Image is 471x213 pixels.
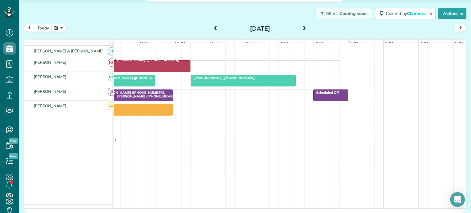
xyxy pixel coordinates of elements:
h2: [DATE] [222,25,298,32]
span: 12pm [173,41,186,46]
span: 11am [138,41,152,46]
button: next [455,24,466,32]
span: 2pm [243,41,254,46]
div: Open Intercom Messenger [450,192,465,207]
span: 4pm [313,41,324,46]
span: [PERSON_NAME] [33,60,68,65]
span: New [9,138,18,144]
span: [PERSON_NAME] [33,74,68,79]
span: 6pm [384,41,394,46]
span: 1pm [208,41,219,46]
button: Actions [438,8,466,19]
span: Colored by [386,11,428,16]
button: Colored byCleaners [375,8,436,19]
span: Filters: [326,11,339,16]
span: New [9,153,18,159]
button: today [35,24,52,32]
span: [PERSON_NAME] [33,103,68,108]
span: 7pm [419,41,429,46]
button: prev [24,24,35,32]
span: 8pm [454,41,465,46]
span: AG [108,102,116,110]
span: Cleaners [407,11,427,16]
span: [PERSON_NAME] & [PERSON_NAME] ([PHONE_NUMBER], [PHONE_NUMBER]) [67,90,165,99]
span: NM [108,73,116,81]
span: 5pm [349,41,359,46]
span: Scheduled Off [313,90,339,95]
span: [PERSON_NAME] & [PERSON_NAME] [33,48,105,53]
span: 3pm [278,41,289,46]
span: CB [108,47,116,55]
span: JB [108,88,116,96]
span: Coming soon [339,11,367,16]
span: [PERSON_NAME] ([PHONE_NUMBER]) [190,76,256,80]
span: [PERSON_NAME] ([PHONE_NUMBER]) [102,76,167,80]
span: [PERSON_NAME] [33,89,68,94]
span: KH [108,59,116,67]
